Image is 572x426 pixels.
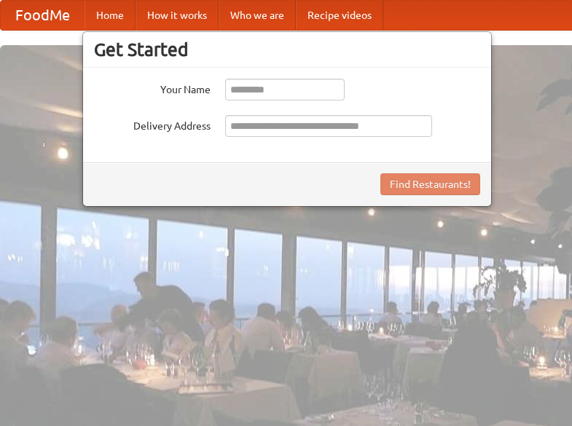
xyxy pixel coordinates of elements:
[94,39,480,60] h3: Get Started
[1,1,85,30] a: FoodMe
[94,115,211,133] label: Delivery Address
[296,1,383,30] a: Recipe videos
[136,1,219,30] a: How it works
[380,173,480,195] button: Find Restaurants!
[85,1,136,30] a: Home
[219,1,296,30] a: Who we are
[94,79,211,97] label: Your Name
